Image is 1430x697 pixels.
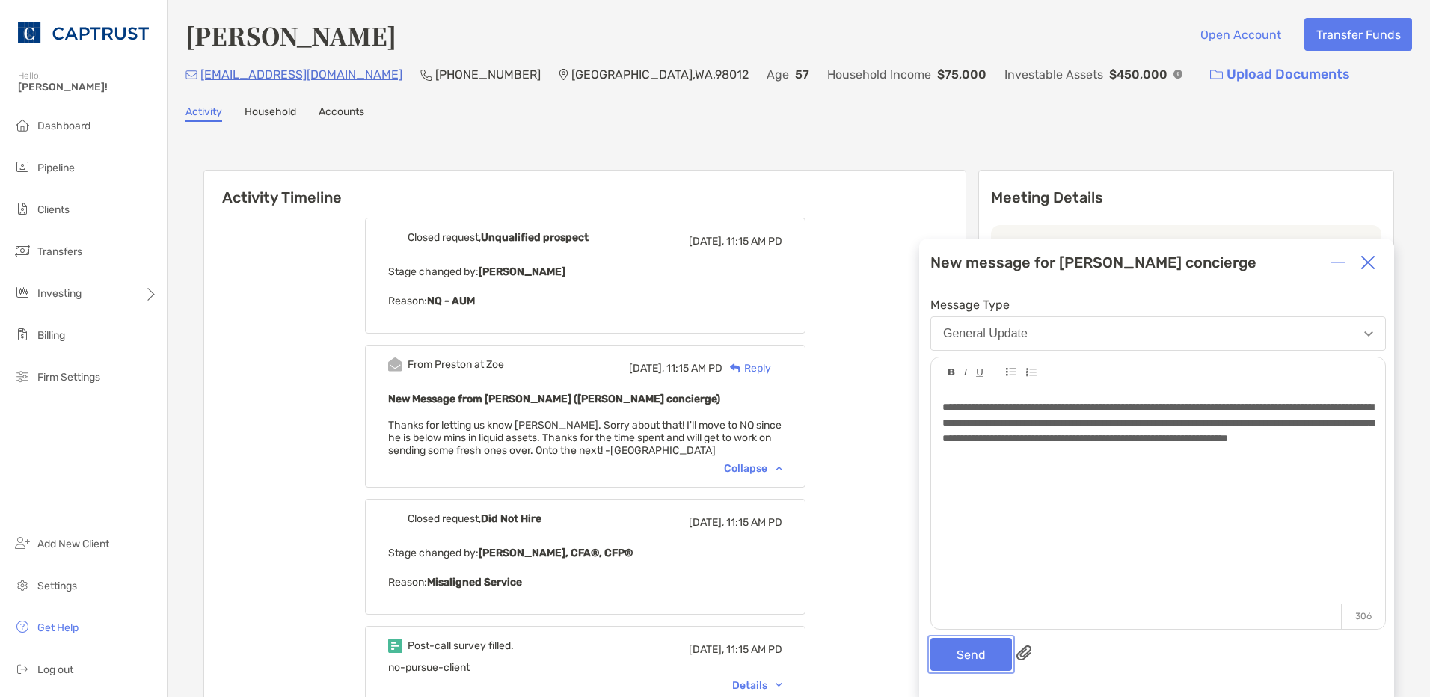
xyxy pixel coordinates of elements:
div: Closed request, [408,231,589,244]
img: settings icon [13,576,31,594]
img: get-help icon [13,618,31,636]
span: Billing [37,329,65,342]
img: Event icon [388,357,402,372]
p: Reason: [388,573,782,592]
img: Event icon [388,512,402,526]
img: firm-settings icon [13,367,31,385]
img: Event icon [388,230,402,245]
button: Open Account [1188,18,1292,51]
img: add_new_client icon [13,534,31,552]
img: dashboard icon [13,116,31,134]
img: logout icon [13,660,31,678]
span: Settings [37,580,77,592]
a: Household [245,105,296,122]
button: Send [930,638,1012,671]
img: Chevron icon [776,466,782,470]
span: Dashboard [37,120,90,132]
div: General Update [943,327,1028,340]
img: Editor control icon [948,369,955,376]
a: Upload Documents [1200,58,1360,90]
b: [PERSON_NAME], CFA®, CFP® [479,547,633,559]
img: Editor control icon [1006,368,1016,376]
img: billing icon [13,325,31,343]
span: no-pursue-client [388,661,470,674]
p: Age [767,65,789,84]
div: Closed request, [408,512,541,525]
img: Info Icon [1173,70,1182,79]
p: $450,000 [1109,65,1167,84]
b: Did Not Hire [481,512,541,525]
b: New Message from [PERSON_NAME] ([PERSON_NAME] concierge) [388,393,720,405]
span: [DATE], [629,362,664,375]
p: Household Income [827,65,931,84]
span: [PERSON_NAME]! [18,81,158,93]
b: [PERSON_NAME] [479,265,565,278]
p: Stage changed by: [388,544,782,562]
div: New message for [PERSON_NAME] concierge [930,254,1256,271]
img: Chevron icon [776,683,782,687]
h6: Activity Timeline [204,171,966,206]
img: Phone Icon [420,69,432,81]
img: CAPTRUST Logo [18,6,149,60]
span: Firm Settings [37,371,100,384]
img: Reply icon [730,363,741,373]
img: transfers icon [13,242,31,260]
span: [DATE], [689,235,724,248]
img: Email Icon [185,70,197,79]
p: Investable Assets [1004,65,1103,84]
p: 57 [795,65,809,84]
img: Editor control icon [1025,368,1037,377]
button: General Update [930,316,1386,351]
div: Reply [722,360,771,376]
span: Message Type [930,298,1386,312]
span: Add New Client [37,538,109,550]
div: From Preston at Zoe [408,358,504,371]
span: Investing [37,287,82,300]
img: Expand or collapse [1331,255,1345,270]
span: Transfers [37,245,82,258]
span: Thanks for letting us know [PERSON_NAME]. Sorry about that! I'll move to NQ since he is below min... [388,419,782,457]
button: Transfer Funds [1304,18,1412,51]
span: 11:15 AM PD [666,362,722,375]
img: paperclip attachments [1016,645,1031,660]
img: investing icon [13,283,31,301]
span: Log out [37,663,73,676]
img: Location Icon [559,69,568,81]
p: $75,000 [937,65,986,84]
span: 11:15 AM PD [726,235,782,248]
p: 306 [1341,604,1385,629]
span: 11:15 AM PD [726,643,782,656]
img: pipeline icon [13,158,31,176]
span: Pipeline [37,162,75,174]
img: Close [1360,255,1375,270]
b: NQ - AUM [427,295,475,307]
div: Details [732,679,782,692]
span: Get Help [37,621,79,634]
img: Open dropdown arrow [1364,331,1373,337]
img: Editor control icon [976,369,983,377]
p: [EMAIL_ADDRESS][DOMAIN_NAME] [200,65,402,84]
h4: [PERSON_NAME] [185,18,396,52]
p: [PHONE_NUMBER] [435,65,541,84]
b: Unqualified prospect [481,231,589,244]
div: Post-call survey filled. [408,639,514,652]
a: Activity [185,105,222,122]
span: 11:15 AM PD [726,516,782,529]
span: [DATE], [689,643,724,656]
b: Misaligned Service [427,576,522,589]
p: [GEOGRAPHIC_DATA] , WA , 98012 [571,65,749,84]
img: Event icon [388,639,402,653]
span: Clients [37,203,70,216]
img: clients icon [13,200,31,218]
div: Collapse [724,462,782,475]
p: Reason: [388,292,782,310]
p: Stage changed by: [388,262,782,281]
span: [DATE], [689,516,724,529]
img: button icon [1210,70,1223,80]
img: Editor control icon [964,369,967,376]
a: Accounts [319,105,364,122]
p: Meeting Details [991,188,1381,207]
